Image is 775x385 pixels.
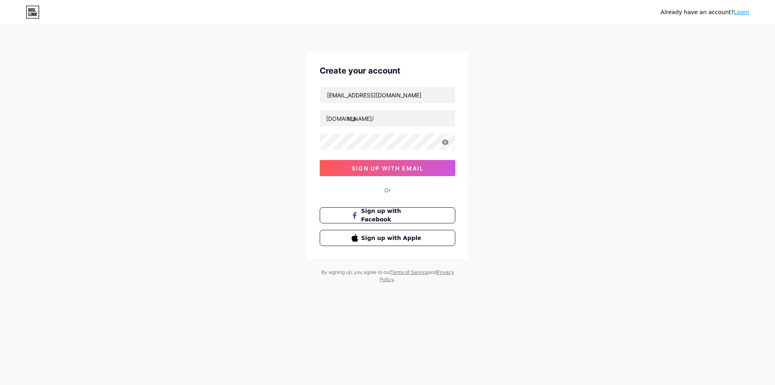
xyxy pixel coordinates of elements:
button: Sign up with Apple [320,230,455,246]
span: Sign up with Apple [361,234,424,242]
input: username [320,110,455,126]
div: Already have an account? [661,8,749,17]
div: By signing up, you agree to our and . [319,269,456,283]
a: Login [734,9,749,15]
span: Sign up with Facebook [361,207,424,224]
span: sign up with email [352,165,424,172]
button: sign up with email [320,160,455,176]
a: Terms of Service [390,269,428,275]
button: Sign up with Facebook [320,207,455,223]
div: Create your account [320,65,455,77]
div: [DOMAIN_NAME]/ [326,114,374,123]
div: Or [384,186,391,194]
input: Email [320,87,455,103]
